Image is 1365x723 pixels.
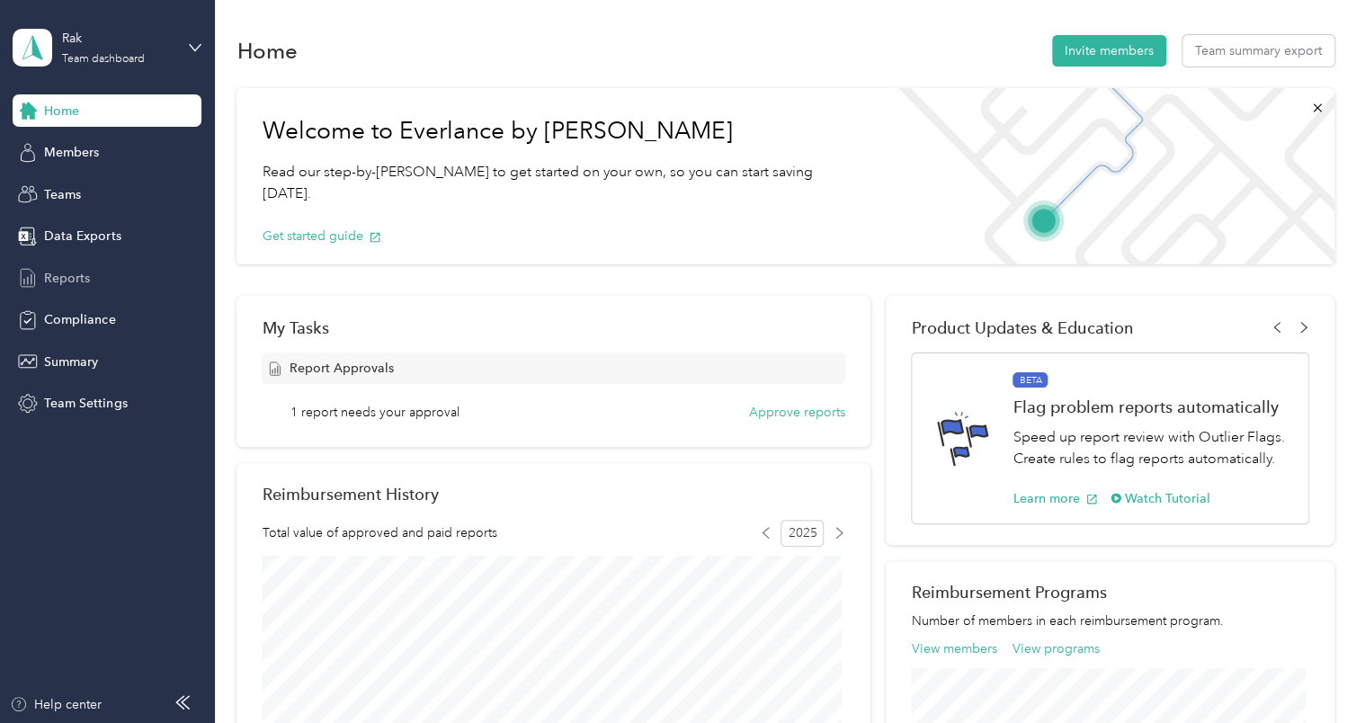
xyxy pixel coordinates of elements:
[62,54,145,65] div: Team dashboard
[781,520,824,547] span: 2025
[911,611,1308,630] p: Number of members in each reimbursement program.
[44,394,127,413] span: Team Settings
[44,185,81,204] span: Teams
[911,639,996,658] button: View members
[262,161,854,205] p: Read our step-by-[PERSON_NAME] to get started on your own, so you can start saving [DATE].
[1013,426,1289,470] p: Speed up report review with Outlier Flags. Create rules to flag reports automatically.
[44,353,98,371] span: Summary
[880,88,1334,264] img: Welcome to everlance
[911,318,1133,337] span: Product Updates & Education
[44,227,120,245] span: Data Exports
[262,523,496,542] span: Total value of approved and paid reports
[1013,639,1100,658] button: View programs
[44,269,90,288] span: Reports
[44,310,115,329] span: Compliance
[262,227,381,245] button: Get started guide
[749,403,845,422] button: Approve reports
[911,583,1308,602] h2: Reimbursement Programs
[290,403,459,422] span: 1 report needs your approval
[1013,397,1289,416] h1: Flag problem reports automatically
[44,143,99,162] span: Members
[1182,35,1334,67] button: Team summary export
[44,102,79,120] span: Home
[1111,489,1210,508] button: Watch Tutorial
[262,485,438,504] h2: Reimbursement History
[10,695,102,714] button: Help center
[236,41,297,60] h1: Home
[1052,35,1166,67] button: Invite members
[1013,372,1048,388] span: BETA
[289,359,393,378] span: Report Approvals
[262,117,854,146] h1: Welcome to Everlance by [PERSON_NAME]
[62,29,174,48] div: Rak
[262,318,844,337] div: My Tasks
[1264,622,1365,723] iframe: Everlance-gr Chat Button Frame
[1013,489,1098,508] button: Learn more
